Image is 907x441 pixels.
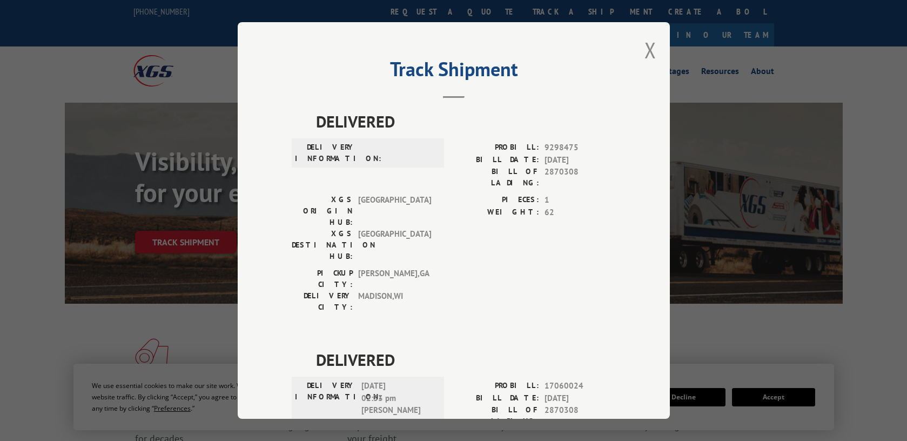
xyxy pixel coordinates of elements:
span: 17060024 [545,380,616,392]
span: MADISON , WI [358,290,431,313]
button: Close modal [644,36,656,64]
span: 1 [545,194,616,206]
span: 2870308 [545,404,616,427]
label: XGS DESTINATION HUB: [292,228,353,262]
label: BILL OF LADING: [454,404,539,427]
label: DELIVERY INFORMATION: [295,142,356,164]
label: BILL OF LADING: [454,166,539,189]
span: DELIVERED [316,348,616,372]
span: [DATE] [545,392,616,404]
span: DELIVERED [316,109,616,133]
label: PICKUP CITY: [292,268,353,290]
span: 62 [545,206,616,218]
label: BILL DATE: [454,392,539,404]
span: [DATE] [545,153,616,166]
span: 2870308 [545,166,616,189]
span: [DATE] 02:33 pm [PERSON_NAME] [361,380,434,417]
label: WEIGHT: [454,206,539,218]
label: PIECES: [454,194,539,206]
label: DELIVERY INFORMATION: [295,380,356,417]
label: DELIVERY CITY: [292,290,353,313]
label: PROBILL: [454,380,539,392]
label: BILL DATE: [454,153,539,166]
span: 9298475 [545,142,616,154]
label: XGS ORIGIN HUB: [292,194,353,228]
label: PROBILL: [454,142,539,154]
span: [PERSON_NAME] , GA [358,268,431,290]
span: [GEOGRAPHIC_DATA] [358,194,431,228]
span: [GEOGRAPHIC_DATA] [358,228,431,262]
h2: Track Shipment [292,62,616,82]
